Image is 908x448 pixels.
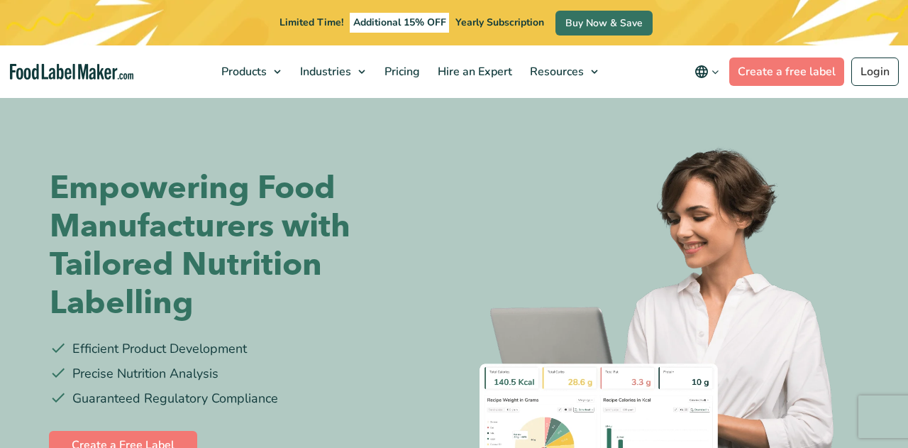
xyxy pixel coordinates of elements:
[376,45,426,98] a: Pricing
[50,389,443,408] li: Guaranteed Regulatory Compliance
[350,13,450,33] span: Additional 15% OFF
[455,16,544,29] span: Yearly Subscription
[50,339,443,359] li: Efficient Product Development
[521,45,605,98] a: Resources
[50,364,443,383] li: Precise Nutrition Analysis
[433,64,514,80] span: Hire an Expert
[213,45,288,98] a: Products
[729,58,844,86] a: Create a free label
[851,58,899,86] a: Login
[217,64,268,80] span: Products
[279,16,343,29] span: Limited Time!
[50,169,443,322] h1: Empowering Food Manufacturers with Tailored Nutrition Labelling
[292,45,372,98] a: Industries
[380,64,421,80] span: Pricing
[296,64,353,80] span: Industries
[526,64,585,80] span: Resources
[555,11,653,35] a: Buy Now & Save
[429,45,518,98] a: Hire an Expert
